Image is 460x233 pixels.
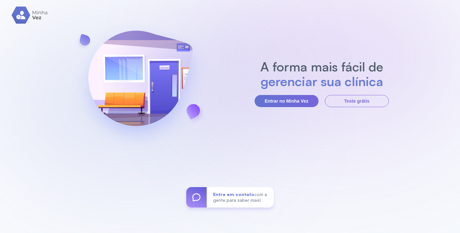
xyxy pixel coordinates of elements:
[257,59,387,74] h2: A forma mais fácil de
[255,95,318,107] button: Entrar no Minha Vez
[213,192,254,197] span: Entre em contato
[257,74,387,89] h2: gerenciar sua clínica
[186,187,274,208] a: Entre em contatocom a gente para saber mais!
[71,14,209,152] img: banner-login.svg
[11,6,48,24] img: logo.svg
[325,95,389,107] button: Teste grátis
[207,187,274,208] div: com a gente para saber mais!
